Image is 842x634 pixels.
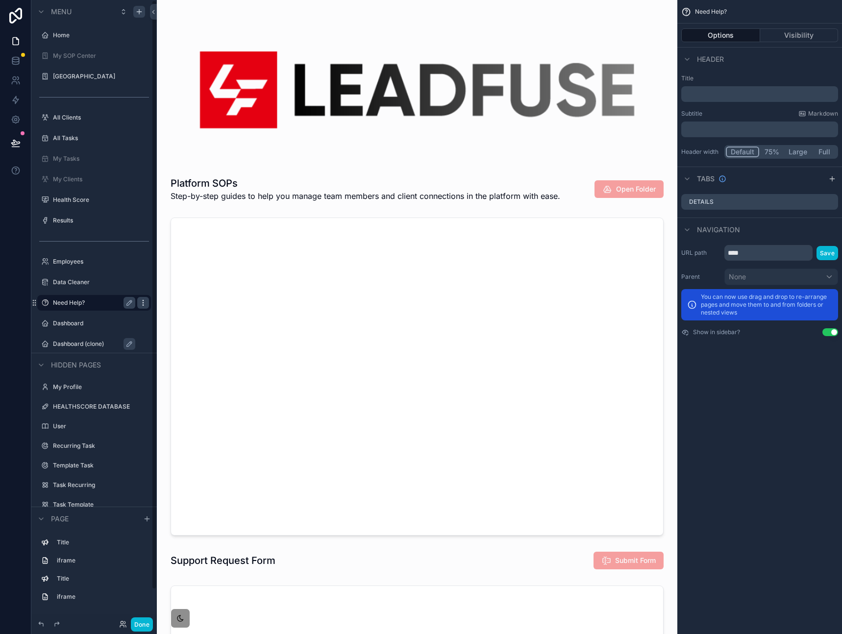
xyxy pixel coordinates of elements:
div: scrollable content [31,530,157,614]
button: Save [817,246,838,260]
p: You can now use drag and drop to re-arrange pages and move them to and from folders or nested views [701,293,832,317]
label: Home [53,31,149,39]
label: My Profile [53,383,149,391]
label: Subtitle [681,110,702,118]
a: Markdown [798,110,838,118]
button: Visibility [760,28,839,42]
button: Default [726,146,759,157]
label: Title [681,74,838,82]
button: Options [681,28,760,42]
label: My Clients [53,175,149,183]
label: All Clients [53,114,149,122]
label: Dashboard [53,319,149,327]
span: Header [697,54,724,64]
label: iframe [57,557,147,564]
div: scrollable content [681,86,838,102]
label: iframe [57,593,147,601]
span: Page [51,514,69,524]
span: Tabs [697,174,715,184]
label: Details [689,198,714,206]
label: Title [57,538,147,546]
label: User [53,422,149,430]
label: All Tasks [53,134,149,142]
label: Parent [681,273,720,281]
button: None [724,268,838,285]
label: URL path [681,249,720,257]
label: Show in sidebar? [693,328,740,336]
button: Large [784,146,812,157]
label: [GEOGRAPHIC_DATA] [53,73,149,80]
label: Dashboard (clone) [53,340,145,348]
span: Menu [51,7,72,17]
button: Full [812,146,837,157]
label: Recurring Task [53,442,149,450]
label: Task Template [53,501,149,509]
label: HEALTHSCORE DATABASE [53,403,149,411]
label: Need Help? [53,299,131,307]
label: Task Recurring [53,481,149,489]
button: 75% [759,146,784,157]
label: Results [53,217,149,224]
span: None [729,272,746,282]
span: Navigation [697,225,740,235]
label: Template Task [53,462,149,469]
label: Title [57,575,147,583]
label: Header width [681,148,720,156]
label: My SOP Center [53,52,149,60]
label: Health Score [53,196,149,204]
button: Done [131,617,153,632]
span: Need Help? [695,8,727,16]
label: Data Cleaner [53,278,149,286]
label: Employees [53,258,149,266]
div: scrollable content [681,122,838,137]
span: Hidden pages [51,360,101,370]
label: My Tasks [53,155,149,163]
span: Markdown [808,110,838,118]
